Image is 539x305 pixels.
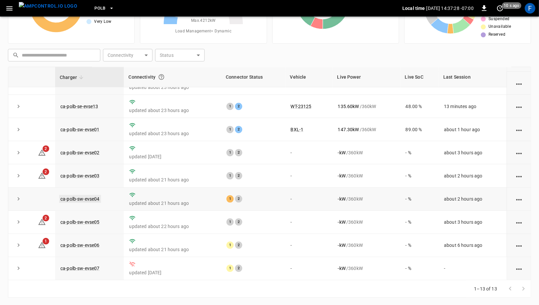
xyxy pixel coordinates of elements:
p: - kW [338,149,346,156]
span: Suspended [488,16,510,22]
td: about 2 hours ago [439,164,507,187]
a: ca-polb-sw-evse02 [60,150,100,155]
td: - [286,211,333,234]
p: updated about 21 hours ago [129,200,216,207]
td: - [286,141,333,164]
td: - [439,257,507,280]
span: 2 [43,215,49,221]
td: - [286,257,333,280]
td: about 2 hours ago [439,188,507,211]
div: 2 [235,195,242,203]
td: about 6 hours ago [439,234,507,257]
a: ca-polb-sw-evse03 [60,173,100,178]
div: Connectivity [128,71,217,83]
div: / 360 kW [338,219,395,225]
div: / 360 kW [338,265,395,272]
th: Live Power [333,67,400,87]
td: - % [400,188,439,211]
div: 2 [235,103,242,110]
a: 1 [38,242,46,248]
span: 1 [43,238,49,245]
td: - % [400,141,439,164]
p: updated about 21 hours ago [129,176,216,183]
p: updated [DATE] [129,269,216,276]
td: about 1 hour ago [439,118,507,141]
div: action cell options [515,242,523,248]
td: - % [400,257,439,280]
td: - [286,188,333,211]
a: ca-polb-sw-evse06 [60,243,100,248]
span: Reserved [488,31,505,38]
button: expand row [14,125,23,134]
div: 2 [235,218,242,226]
td: 48.00 % [400,95,439,118]
a: 2 [38,150,46,155]
div: action cell options [515,196,523,202]
p: - kW [338,196,346,202]
a: ca-polb-se-evse13 [60,104,98,109]
button: expand row [14,171,23,181]
div: 2 [235,172,242,179]
button: set refresh interval [495,3,505,14]
th: Last Session [439,67,507,87]
td: 89.00 % [400,118,439,141]
td: 13 minutes ago [439,95,507,118]
div: / 360 kW [338,103,395,110]
div: / 360 kW [338,242,395,248]
td: about 3 hours ago [439,141,507,164]
button: expand row [14,101,23,111]
a: ca-polb-sw-evse04 [59,195,101,203]
button: expand row [14,148,23,158]
div: action cell options [515,172,523,179]
p: 147.30 kW [338,126,359,133]
span: Max. 4212 kW [191,18,216,24]
span: Very Low [94,19,111,25]
p: 135.60 kW [338,103,359,110]
div: / 360 kW [338,196,395,202]
div: action cell options [515,265,523,272]
div: 2 [235,149,242,156]
p: 1–13 of 13 [474,286,497,292]
td: - % [400,234,439,257]
th: Live SoC [400,67,439,87]
div: 2 [235,265,242,272]
p: - kW [338,265,346,272]
div: 2 [235,126,242,133]
div: 1 [226,265,234,272]
div: action cell options [515,126,523,133]
td: - [286,234,333,257]
p: updated [DATE] [129,153,216,160]
div: / 360 kW [338,126,395,133]
p: updated about 22 hours ago [129,223,216,230]
button: expand row [14,217,23,227]
div: 1 [226,103,234,110]
div: 1 [226,149,234,156]
div: action cell options [515,103,523,110]
td: - [286,164,333,187]
a: ca-polb-sw-evse01 [60,127,100,132]
div: action cell options [515,219,523,225]
p: - kW [338,242,346,248]
td: - % [400,211,439,234]
p: [DATE] 14:37:28 -07:00 [426,5,474,12]
div: action cell options [515,149,523,156]
div: profile-icon [525,3,535,14]
div: / 360 kW [338,149,395,156]
p: updated about 23 hours ago [129,130,216,137]
div: 1 [226,126,234,133]
span: 10 s ago [502,2,522,9]
span: Charger [60,73,85,81]
span: Load Management = Dynamic [176,28,232,35]
span: 2 [43,145,49,152]
a: ca-polb-sw-evse05 [60,219,100,225]
p: - kW [338,172,346,179]
a: ca-polb-sw-evse07 [60,266,100,271]
th: Connector Status [221,67,285,87]
span: 2 [43,169,49,175]
button: expand row [14,194,23,204]
div: action cell options [515,80,523,87]
p: updated about 23 hours ago [129,84,216,91]
p: Local time [402,5,425,12]
a: BXL-1 [291,127,304,132]
a: WT-23125 [291,104,312,109]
